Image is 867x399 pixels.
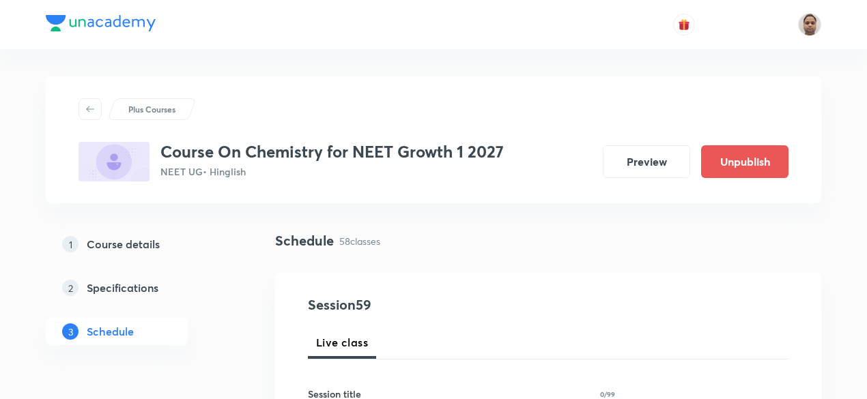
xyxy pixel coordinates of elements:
span: Live class [316,334,368,351]
h4: Session 59 [308,295,557,315]
button: avatar [673,14,695,35]
p: 3 [62,323,79,340]
p: NEET UG • Hinglish [160,164,504,179]
p: 1 [62,236,79,252]
p: 0/99 [600,391,615,398]
p: Plus Courses [128,103,175,115]
img: Company Logo [46,15,156,31]
h4: Schedule [275,231,334,251]
p: 2 [62,280,79,296]
a: 1Course details [46,231,231,258]
h5: Schedule [87,323,134,340]
button: Preview [603,145,690,178]
h5: Course details [87,236,160,252]
button: Unpublish [701,145,788,178]
h5: Specifications [87,280,158,296]
a: Company Logo [46,15,156,35]
img: avatar [678,18,690,31]
img: Shekhar Banerjee [798,13,821,36]
p: 58 classes [339,234,380,248]
h3: Course On Chemistry for NEET Growth 1 2027 [160,142,504,162]
img: 56E7A5A0-D04F-4287-911A-51A9CF9715A3_plus.png [79,142,150,181]
a: 2Specifications [46,274,231,301]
